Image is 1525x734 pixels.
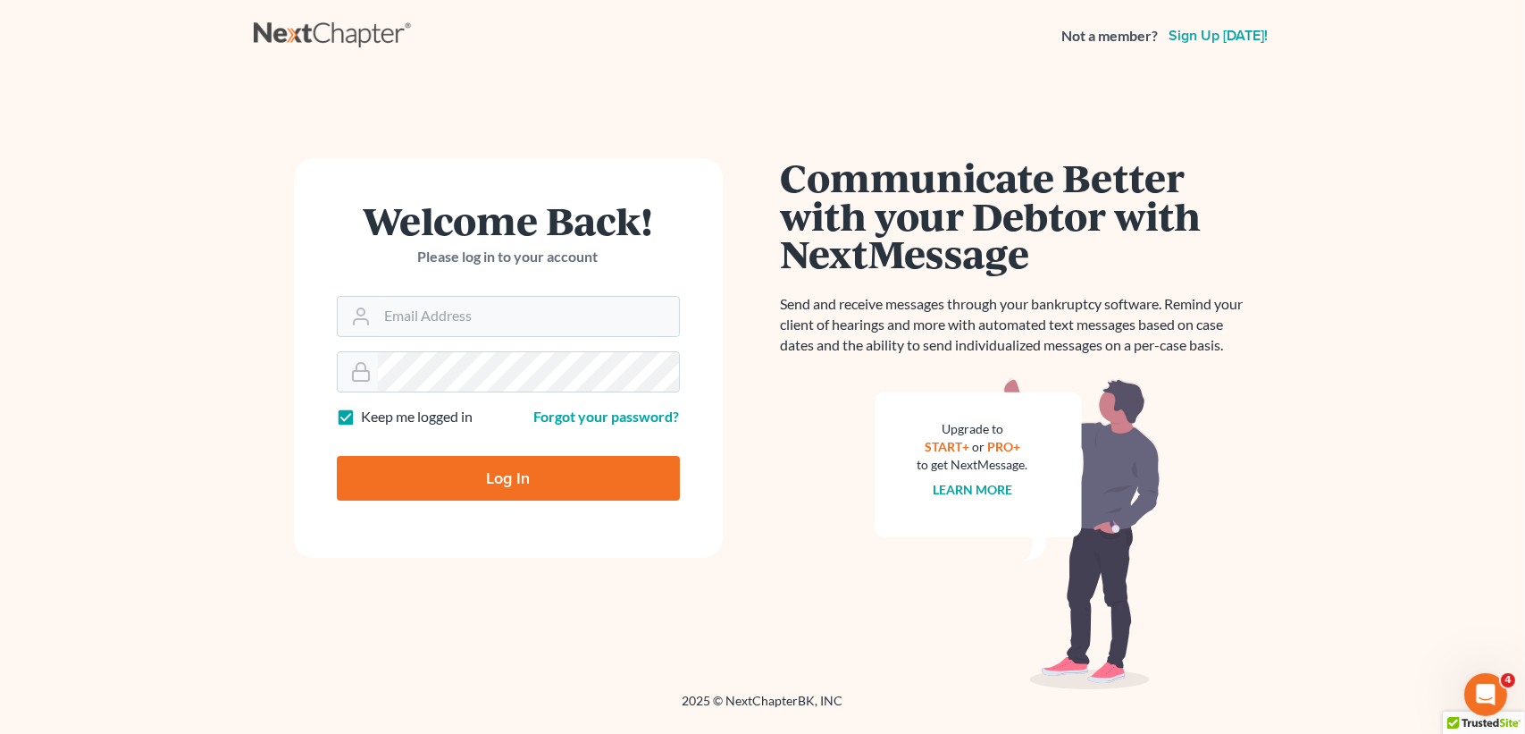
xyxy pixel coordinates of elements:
[337,456,680,501] input: Log In
[925,439,969,454] a: START+
[1501,673,1515,688] span: 4
[972,439,985,454] span: or
[781,158,1254,273] h1: Communicate Better with your Debtor with NextMessage
[337,247,680,267] p: Please log in to your account
[933,482,1012,497] a: Learn more
[1166,29,1272,43] a: Sign up [DATE]!
[987,439,1020,454] a: PRO+
[781,294,1254,356] p: Send and receive messages through your bankruptcy software. Remind your client of hearings and mo...
[337,201,680,240] h1: Welcome Back!
[1464,673,1507,716] iframe: Intercom live chat
[875,377,1161,690] img: nextmessage_bg-59042aed3d76b12b5cd301f8e5b87938c9018125f34e5fa2b7a6b67550977c72.svg
[362,407,473,427] label: Keep me logged in
[918,420,1028,438] div: Upgrade to
[534,408,680,425] a: Forgot your password?
[254,692,1272,724] div: 2025 © NextChapterBK, INC
[1062,26,1159,46] strong: Not a member?
[918,456,1028,474] div: to get NextMessage.
[378,297,679,336] input: Email Address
